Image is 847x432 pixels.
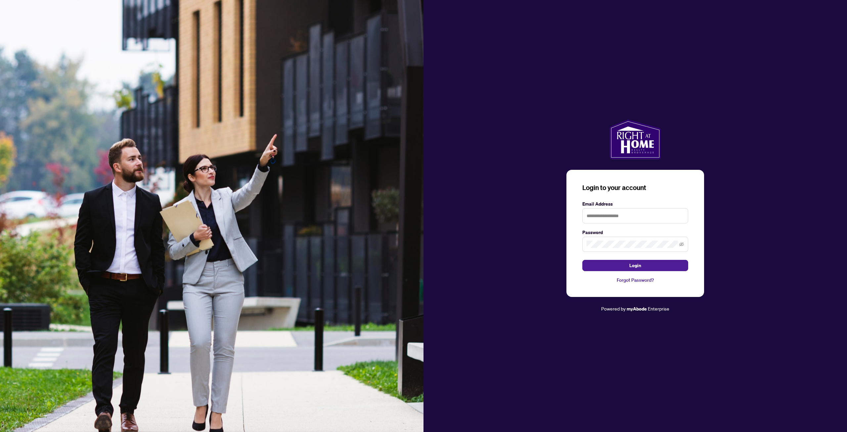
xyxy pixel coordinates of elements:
[582,200,688,208] label: Email Address
[582,183,688,192] h3: Login to your account
[648,306,669,312] span: Enterprise
[629,260,641,271] span: Login
[679,242,684,247] span: eye-invisible
[582,260,688,271] button: Login
[582,229,688,236] label: Password
[582,276,688,284] a: Forgot Password?
[627,305,647,312] a: myAbode
[601,306,626,312] span: Powered by
[609,120,661,159] img: ma-logo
